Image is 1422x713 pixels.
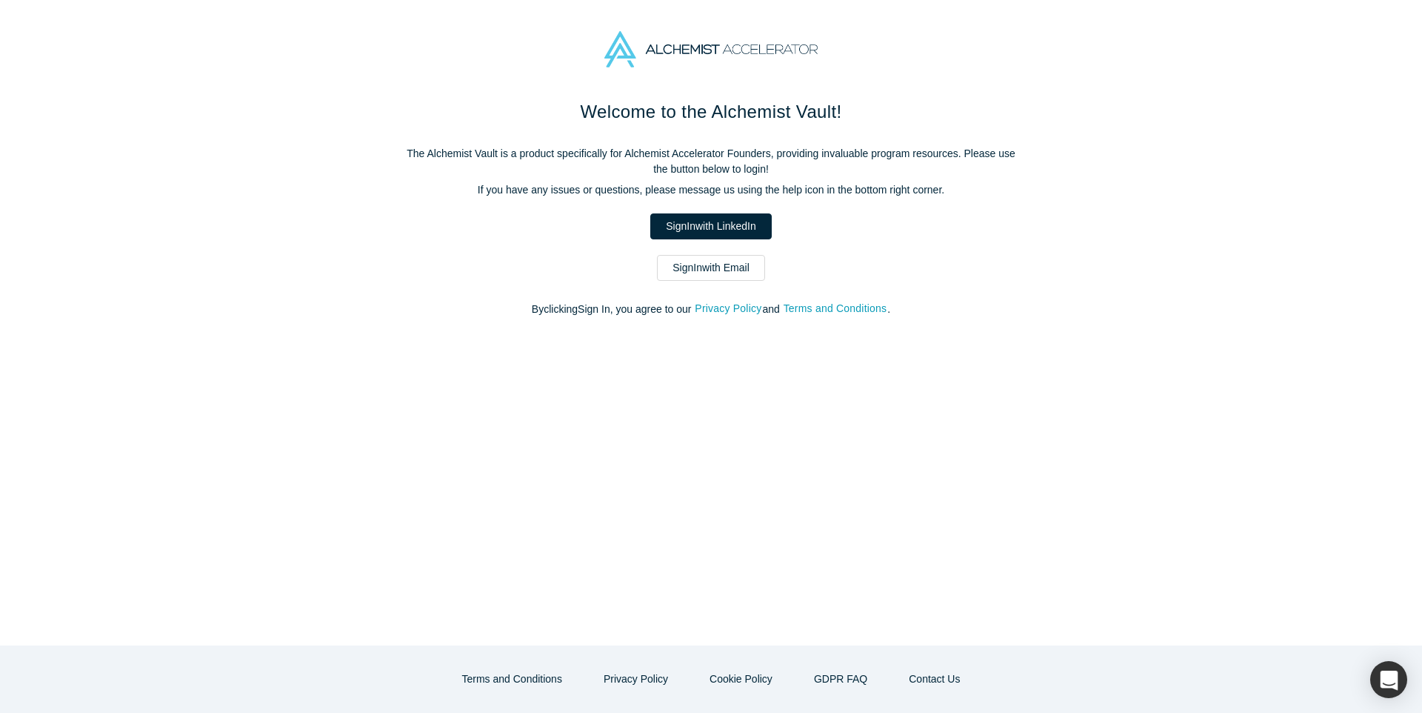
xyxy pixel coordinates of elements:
button: Contact Us [893,666,975,692]
p: By clicking Sign In , you agree to our and . [400,302,1022,317]
a: SignInwith Email [657,255,765,281]
a: SignInwith LinkedIn [650,213,771,239]
a: GDPR FAQ [798,666,883,692]
button: Cookie Policy [694,666,788,692]
button: Terms and Conditions [447,666,578,692]
p: The Alchemist Vault is a product specifically for Alchemist Accelerator Founders, providing inval... [400,146,1022,177]
button: Terms and Conditions [783,300,888,317]
img: Alchemist Accelerator Logo [604,31,818,67]
button: Privacy Policy [588,666,684,692]
button: Privacy Policy [694,300,762,317]
h1: Welcome to the Alchemist Vault! [400,99,1022,125]
p: If you have any issues or questions, please message us using the help icon in the bottom right co... [400,182,1022,198]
